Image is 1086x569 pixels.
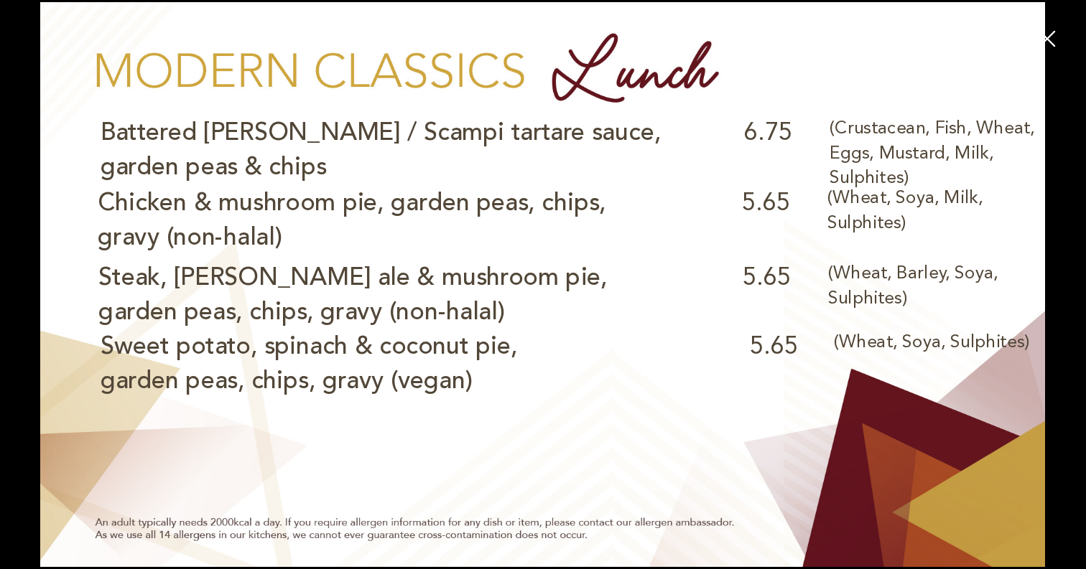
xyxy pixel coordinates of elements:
[101,335,518,394] span: Sweet potato, spinach & coconut pie, garden peas, chips, gravy (vegan)
[743,266,791,291] span: 5.65
[828,265,998,307] span: (Wheat, Barley, Soya, Sulphites)
[744,121,792,146] span: 6.75
[742,192,790,216] span: 5.65
[827,189,983,232] span: (Wheat, Soya, Milk, Sulphites)
[834,334,1030,352] span: (Wheat, Soya, Sulphites)
[101,121,661,180] span: Battered [PERSON_NAME] / Scampi tartare sauce, garden peas & chips
[99,266,608,325] span: Steak, [PERSON_NAME] ale & mushroom pie, garden peas, chips, gravy (non-halal)
[98,192,607,250] span: Chicken & mushroom pie, garden peas, chips, gravy (non-halal)
[830,120,1035,187] span: (Crustacean, Fish, Wheat, Eggs, Mustard, Milk, Sulphites)
[750,335,798,359] span: 5.65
